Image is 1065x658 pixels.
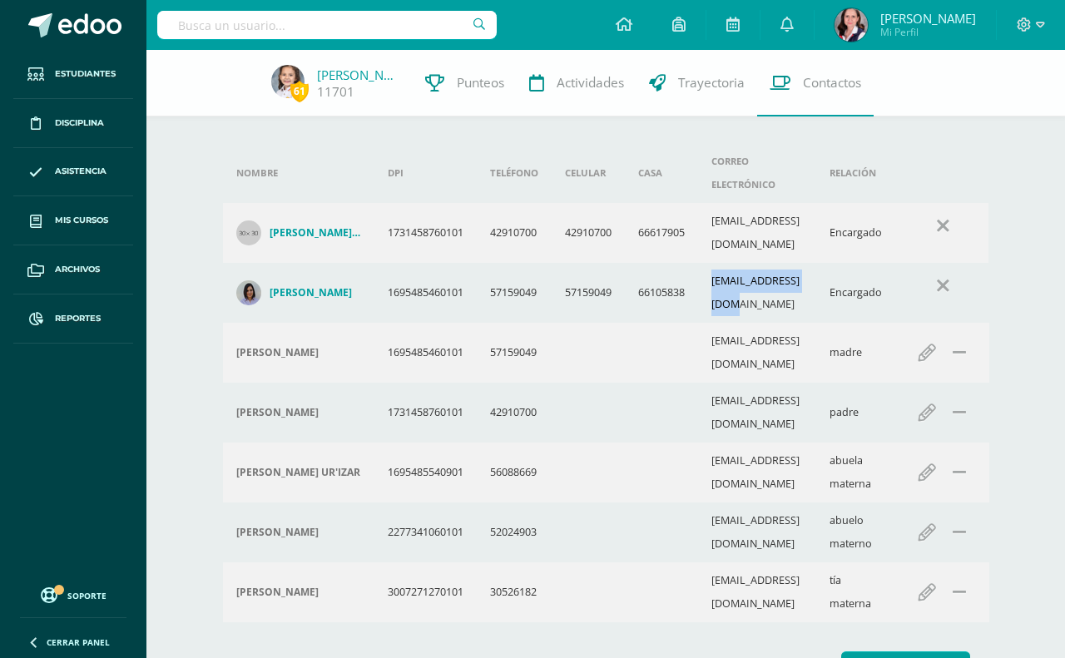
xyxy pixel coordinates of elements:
a: Contactos [757,50,874,116]
td: 57159049 [477,263,552,323]
span: Actividades [557,74,624,92]
td: padre [816,383,898,443]
div: CAMILA BRIZ TORIELLO [236,586,361,599]
th: Celular [552,143,625,203]
td: [EMAIL_ADDRESS][DOMAIN_NAME] [698,443,816,502]
td: [EMAIL_ADDRESS][DOMAIN_NAME] [698,323,816,383]
div: VILMA LIGIA UR'IZAR [236,466,361,479]
a: Asistencia [13,148,133,197]
td: 66617905 [625,203,698,263]
th: Teléfono [477,143,552,203]
img: c3679814e28f30bdcee83d43f4fd6f78.png [236,280,261,305]
td: [EMAIL_ADDRESS][DOMAIN_NAME] [698,502,816,562]
span: Disciplina [55,116,104,130]
th: Nombre [223,143,374,203]
td: 52024903 [477,502,552,562]
a: Reportes [13,294,133,344]
span: Soporte [67,590,106,601]
td: [EMAIL_ADDRESS][DOMAIN_NAME] [698,263,816,323]
td: 2277341060101 [374,502,477,562]
h4: [PERSON_NAME] [PERSON_NAME] [270,226,361,240]
h4: [PERSON_NAME] [236,526,319,539]
a: [PERSON_NAME] [PERSON_NAME] [236,220,361,245]
td: 57159049 [552,263,625,323]
td: 1731458760101 [374,383,477,443]
input: Busca un usuario... [157,11,497,39]
td: [EMAIL_ADDRESS][DOMAIN_NAME] [698,203,816,263]
a: [PERSON_NAME] [236,280,361,305]
a: Mis cursos [13,196,133,245]
img: 03ff0526453eeaa6c283339c1e1f4035.png [835,8,868,42]
span: Cerrar panel [47,636,110,648]
h4: [PERSON_NAME] [236,406,319,419]
td: 1695485460101 [374,263,477,323]
span: Reportes [55,312,101,325]
div: ANGEL JUÁREZ [236,406,361,419]
td: madre [816,323,898,383]
div: JULIO BRIZ EYSSEN [236,526,361,539]
td: [EMAIL_ADDRESS][DOMAIN_NAME] [698,562,816,622]
td: 1695485460101 [374,323,477,383]
img: 30x30 [236,220,261,245]
td: 1695485540901 [374,443,477,502]
a: [PERSON_NAME] [317,67,400,83]
th: Relación [816,143,898,203]
td: 56088669 [477,443,552,502]
div: LIGIA BRIZ [236,346,361,359]
td: Encargado [816,263,898,323]
img: 318701cfd8c52f1a26cab274c5dd7894.png [271,65,305,98]
th: Casa [625,143,698,203]
td: 66105838 [625,263,698,323]
th: DPI [374,143,477,203]
a: 11701 [317,83,354,101]
td: 42910700 [477,383,552,443]
span: Asistencia [55,165,106,178]
td: 42910700 [552,203,625,263]
h4: [PERSON_NAME] [236,586,319,599]
a: Trayectoria [637,50,757,116]
td: 30526182 [477,562,552,622]
td: 42910700 [477,203,552,263]
span: [PERSON_NAME] [880,10,976,27]
td: 1731458760101 [374,203,477,263]
span: 61 [290,81,309,101]
a: Archivos [13,245,133,294]
td: tía materna [816,562,898,622]
a: Punteos [413,50,517,116]
a: Actividades [517,50,637,116]
span: Mis cursos [55,214,108,227]
a: Estudiantes [13,50,133,99]
h4: [PERSON_NAME] [270,286,352,299]
span: Estudiantes [55,67,116,81]
a: Disciplina [13,99,133,148]
a: Soporte [20,583,126,606]
th: Correo electrónico [698,143,816,203]
span: Punteos [457,74,504,92]
td: Encargado [816,203,898,263]
h4: [PERSON_NAME] UR'IZAR [236,466,360,479]
td: [EMAIL_ADDRESS][DOMAIN_NAME] [698,383,816,443]
span: Contactos [803,74,861,92]
h4: [PERSON_NAME] [236,346,319,359]
span: Mi Perfil [880,25,976,39]
td: abuelo materno [816,502,898,562]
td: 3007271270101 [374,562,477,622]
td: 57159049 [477,323,552,383]
td: abuela materna [816,443,898,502]
span: Trayectoria [678,74,745,92]
span: Archivos [55,263,100,276]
